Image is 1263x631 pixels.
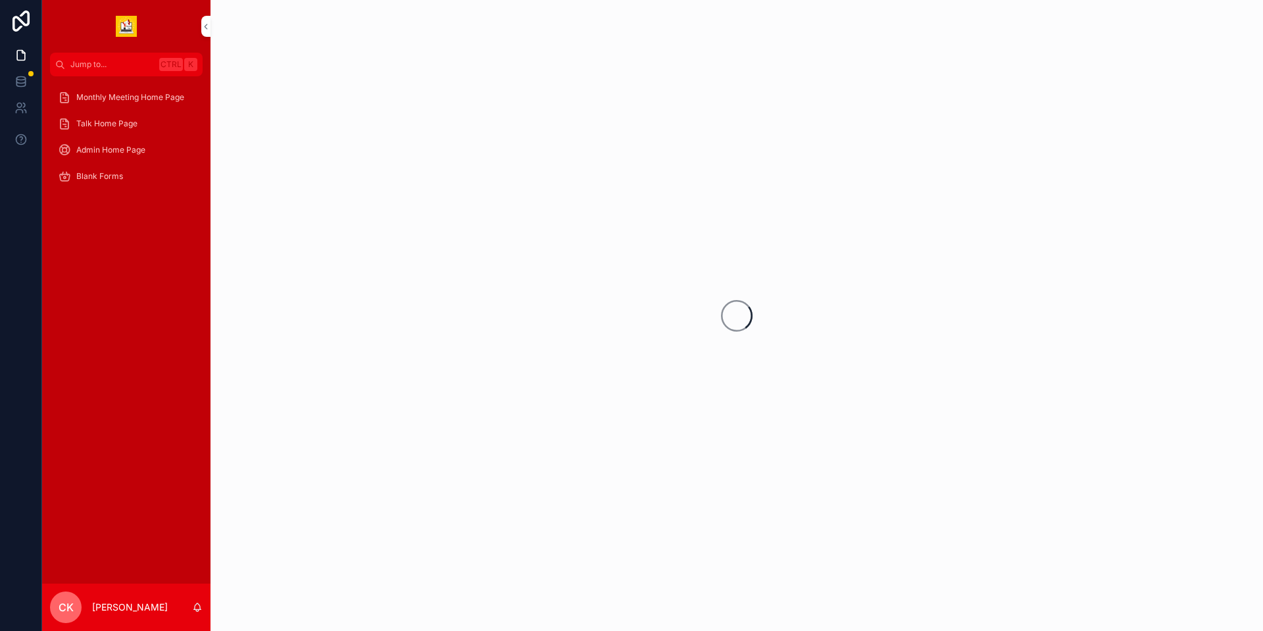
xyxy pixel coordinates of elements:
div: scrollable content [42,76,210,205]
span: K [186,59,196,70]
a: Admin Home Page [50,138,203,162]
span: Monthly Meeting Home Page [76,92,184,103]
p: [PERSON_NAME] [92,601,168,614]
span: CK [59,599,74,615]
span: Talk Home Page [76,118,137,129]
a: Talk Home Page [50,112,203,136]
span: Blank Forms [76,171,123,182]
a: Monthly Meeting Home Page [50,86,203,109]
span: Ctrl [159,58,183,71]
span: Jump to... [70,59,154,70]
img: App logo [116,16,137,37]
button: Jump to...CtrlK [50,53,203,76]
a: Blank Forms [50,164,203,188]
span: Admin Home Page [76,145,145,155]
